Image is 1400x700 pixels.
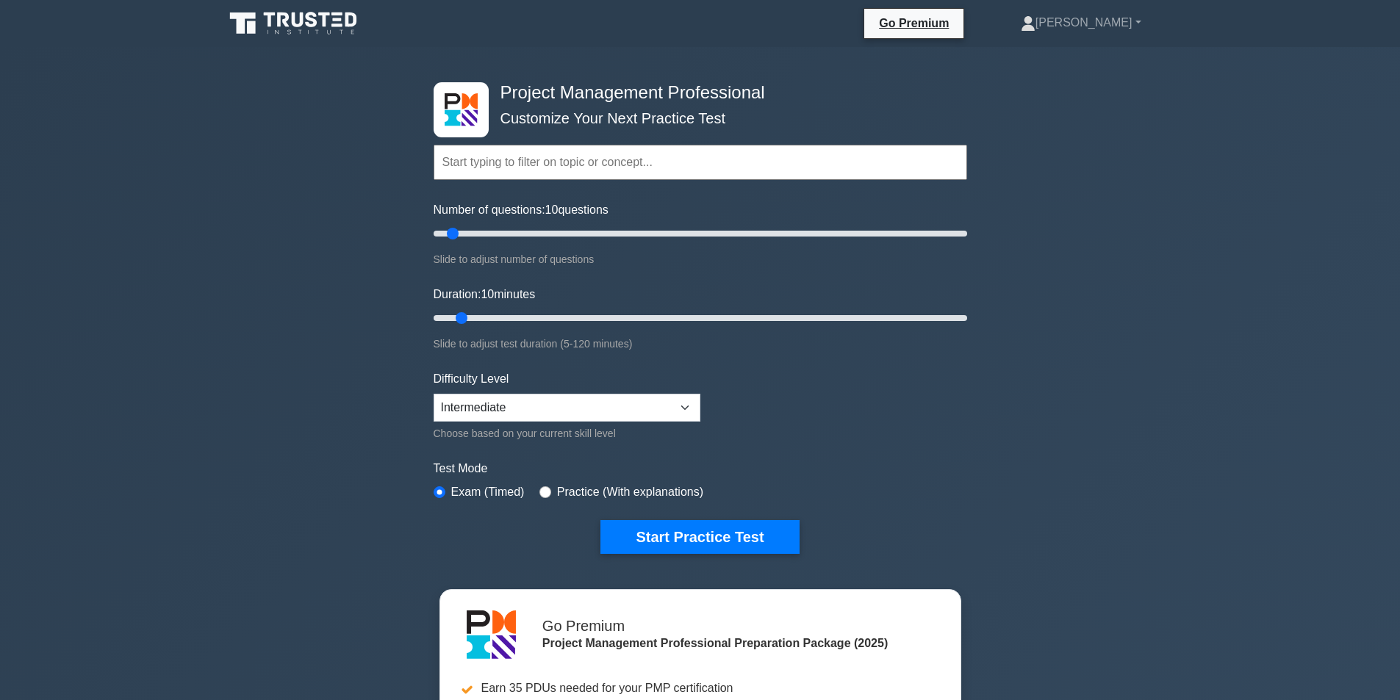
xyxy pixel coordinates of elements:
[600,520,799,554] button: Start Practice Test
[434,250,967,268] div: Slide to adjust number of questions
[870,14,958,32] a: Go Premium
[451,483,525,501] label: Exam (Timed)
[495,82,895,104] h4: Project Management Professional
[434,425,700,442] div: Choose based on your current skill level
[434,370,509,388] label: Difficulty Level
[434,145,967,180] input: Start typing to filter on topic or concept...
[434,201,609,219] label: Number of questions: questions
[481,288,494,300] span: 10
[434,286,536,303] label: Duration: minutes
[986,8,1177,37] a: [PERSON_NAME]
[545,203,559,216] span: 10
[434,460,967,477] label: Test Mode
[434,335,967,353] div: Slide to adjust test duration (5-120 minutes)
[557,483,703,501] label: Practice (With explanations)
